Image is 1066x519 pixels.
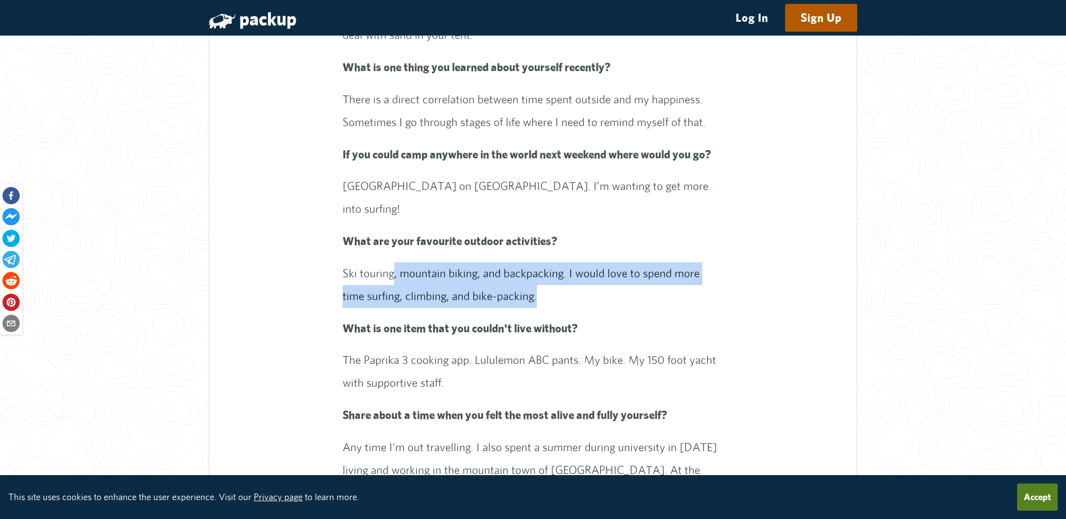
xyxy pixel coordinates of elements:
[2,272,20,290] button: reddit
[2,208,20,226] button: facebookmessenger
[343,349,724,395] p: The Paprika 3 cooking app. Lululemon ABC pants. My bike. My 150 foot yacht with supportive staff.
[2,315,20,332] button: email
[2,187,20,204] button: facebook
[2,293,20,311] button: pinterest
[786,4,857,31] a: Sign Up
[343,175,724,221] p: [GEOGRAPHIC_DATA] on [GEOGRAPHIC_DATA]. I’m wanting to get more into surfing!
[8,491,359,502] small: This site uses cookies to enhance the user experience. Visit our to learn more.
[343,234,557,248] strong: What are your favourite outdoor activities?
[1017,483,1058,511] button: Accept cookies
[343,321,577,335] strong: What is one item that you couldn't live without?
[2,229,20,247] button: twitter
[721,4,783,31] a: Log In
[343,408,667,422] strong: Share about a time when you felt the most alive and fully yourself?
[343,262,724,308] p: Ski touring, mountain biking, and backpacking. I would love to spend more time surfing, climbing,...
[343,147,711,161] strong: If you could camp anywhere in the world next weekend where would you go?
[2,251,20,268] button: telegram
[209,8,296,29] a: packup
[343,60,610,74] strong: What is one thing you learned about yourself recently?
[254,491,303,502] a: Privacy page
[343,88,724,134] p: There is a direct correlation between time spent outside and my happiness. Sometimes I go through...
